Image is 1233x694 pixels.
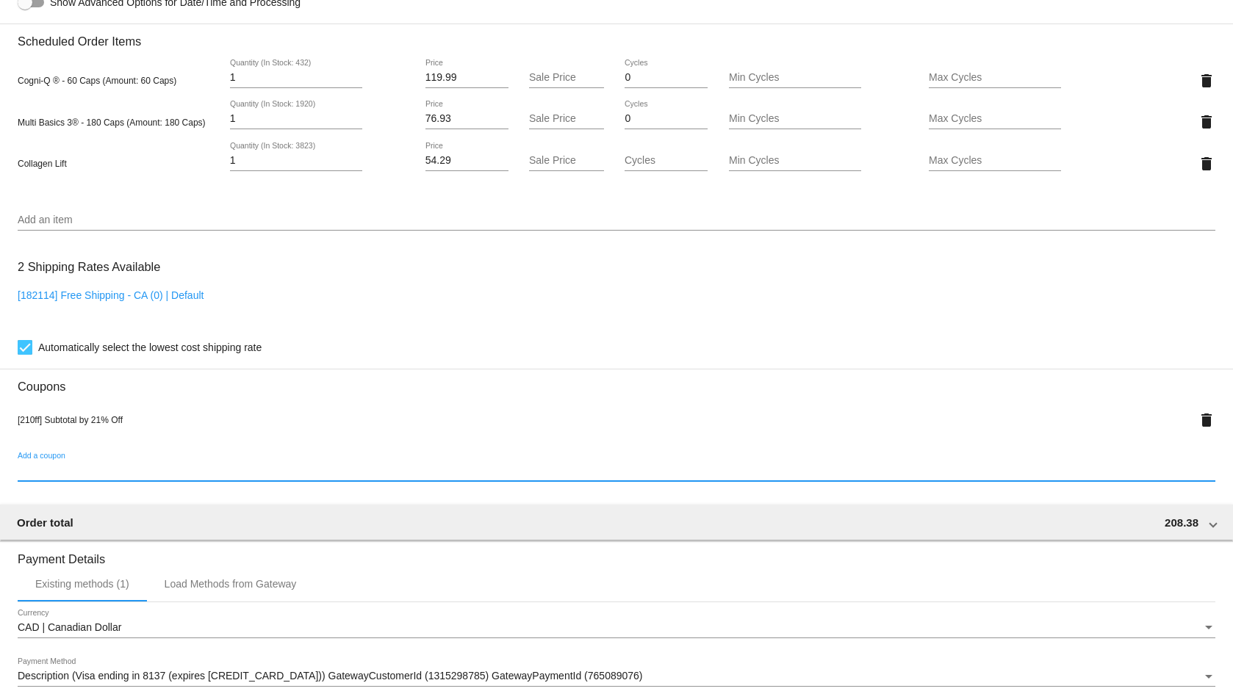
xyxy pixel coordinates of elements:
[929,155,1061,167] input: Max Cycles
[18,289,204,301] a: [182114] Free Shipping - CA (0) | Default
[1198,72,1215,90] mat-icon: delete
[18,214,1215,226] input: Add an item
[929,113,1061,125] input: Max Cycles
[425,155,508,167] input: Price
[230,113,362,125] input: Quantity (In Stock: 1920)
[230,72,362,84] input: Quantity (In Stock: 432)
[18,76,176,86] span: Cogni-Q ® - 60 Caps (Amount: 60 Caps)
[929,72,1061,84] input: Max Cycles
[18,369,1215,394] h3: Coupons
[529,113,604,125] input: Sale Price
[625,155,708,167] input: Cycles
[18,24,1215,48] h3: Scheduled Order Items
[625,113,708,125] input: Cycles
[729,155,861,167] input: Min Cycles
[35,578,129,590] div: Existing methods (1)
[18,621,121,633] span: CAD | Canadian Dollar
[425,113,508,125] input: Price
[17,516,73,529] span: Order total
[18,251,160,283] h3: 2 Shipping Rates Available
[729,72,861,84] input: Min Cycles
[529,72,604,84] input: Sale Price
[18,541,1215,566] h3: Payment Details
[18,465,1215,477] input: Add a coupon
[18,670,643,682] span: Description (Visa ending in 8137 (expires [CREDIT_CARD_DATA])) GatewayCustomerId (1315298785) Gat...
[38,339,262,356] span: Automatically select the lowest cost shipping rate
[18,622,1215,634] mat-select: Currency
[165,578,297,590] div: Load Methods from Gateway
[425,72,508,84] input: Price
[18,670,1215,682] mat-select: Payment Method
[18,118,206,128] span: Multi Basics 3® - 180 Caps (Amount: 180 Caps)
[18,159,67,169] span: Collagen Lift
[18,415,123,425] span: [210ff] Subtotal by 21% Off
[1165,516,1198,529] span: 208.38
[729,113,861,125] input: Min Cycles
[1198,155,1215,173] mat-icon: delete
[230,155,362,167] input: Quantity (In Stock: 3823)
[625,72,708,84] input: Cycles
[1198,411,1215,429] mat-icon: delete
[529,155,604,167] input: Sale Price
[1198,113,1215,131] mat-icon: delete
